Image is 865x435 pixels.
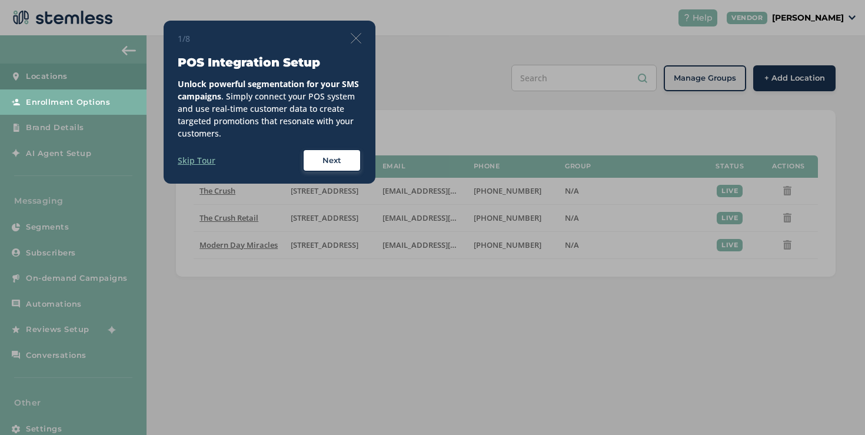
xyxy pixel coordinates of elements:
span: Enrollment Options [26,97,110,108]
span: Next [322,155,341,167]
iframe: Chat Widget [806,378,865,435]
img: icon-close-thin-accent-606ae9a3.svg [351,33,361,44]
strong: Unlock powerful segmentation for your SMS campaigns [178,78,359,102]
label: Skip Tour [178,154,215,167]
span: 1/8 [178,32,190,45]
div: . Simply connect your POS system and use real-time customer data to create targeted promotions th... [178,78,361,140]
h3: POS Integration Setup [178,54,361,71]
button: Next [302,149,361,172]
